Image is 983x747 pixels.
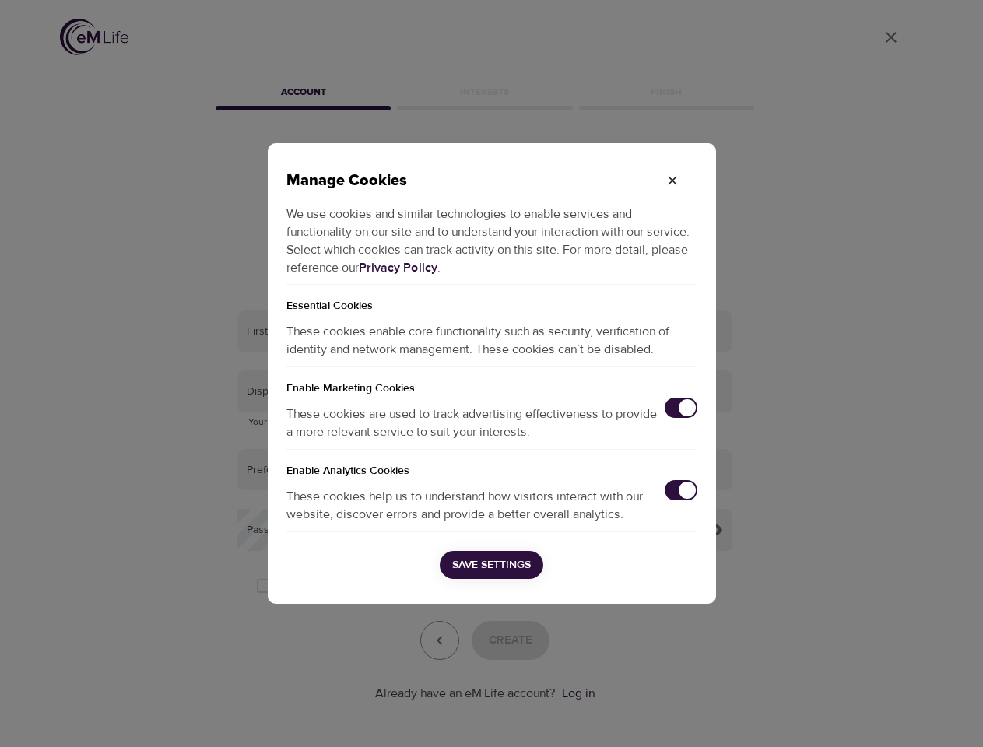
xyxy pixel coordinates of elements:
[286,315,697,366] p: These cookies enable core functionality such as security, verification of identity and network ma...
[286,405,665,441] p: These cookies are used to track advertising effectiveness to provide a more relevant service to s...
[286,367,697,398] h5: Enable Marketing Cookies
[286,194,697,285] p: We use cookies and similar technologies to enable services and functionality on our site and to u...
[286,450,697,480] h5: Enable Analytics Cookies
[286,488,665,524] p: These cookies help us to understand how visitors interact with our website, discover errors and p...
[286,168,648,194] p: Manage Cookies
[452,556,531,575] span: Save Settings
[440,551,543,580] button: Save Settings
[359,260,437,275] a: Privacy Policy
[286,285,697,315] p: Essential Cookies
